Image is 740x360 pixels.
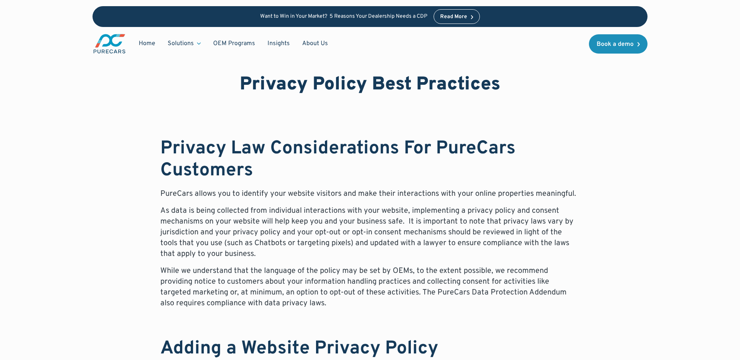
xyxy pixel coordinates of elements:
[92,33,126,54] a: main
[160,315,580,326] p: ‍
[260,13,427,20] p: Want to Win in Your Market? 5 Reasons Your Dealership Needs a CDP
[92,33,126,54] img: purecars logo
[160,205,580,259] p: As data is being collected from individual interactions with your website, implementing a privacy...
[440,14,467,20] div: Read More
[597,41,634,47] div: Book a demo
[240,74,500,96] h3: Privacy Policy Best Practices
[296,36,334,51] a: About Us
[261,36,296,51] a: Insights
[161,36,207,51] div: Solutions
[589,34,647,54] a: Book a demo
[133,36,161,51] a: Home
[160,188,580,199] p: PureCars allows you to identify your website visitors and make their interactions with your onlin...
[160,266,580,309] p: While we understand that the language of the policy may be set by OEMs, to the extent possible, w...
[168,39,194,48] div: Solutions
[160,137,516,183] strong: Privacy Law Considerations For PureCars Customers
[434,9,480,24] a: Read More
[207,36,261,51] a: OEM Programs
